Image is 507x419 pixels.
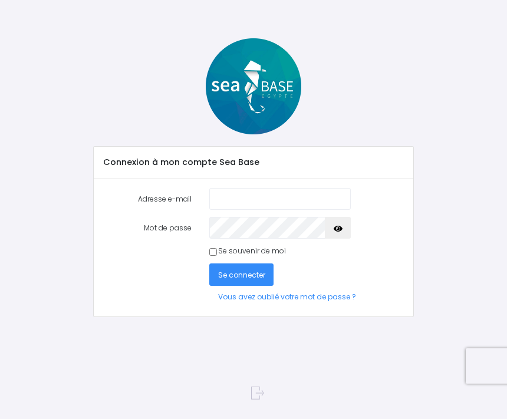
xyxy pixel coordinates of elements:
a: Vous avez oublié votre mot de passe ? [209,286,365,308]
label: Adresse e-mail [94,188,200,210]
div: Connexion à mon compte Sea Base [94,147,413,179]
label: Se souvenir de moi [218,246,286,256]
button: Se connecter [209,263,274,285]
label: Mot de passe [94,217,200,239]
span: Se connecter [218,270,265,280]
